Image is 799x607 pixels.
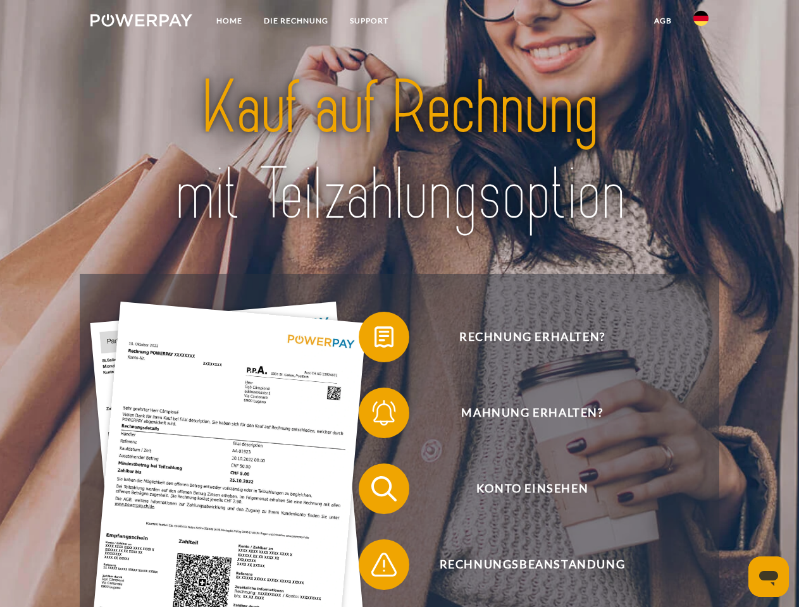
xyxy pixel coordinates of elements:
img: qb_warning.svg [368,549,400,580]
img: qb_bill.svg [368,321,400,353]
a: agb [643,9,683,32]
span: Mahnung erhalten? [377,388,687,438]
span: Konto einsehen [377,463,687,514]
button: Rechnung erhalten? [359,312,688,362]
span: Rechnung erhalten? [377,312,687,362]
button: Rechnungsbeanstandung [359,539,688,590]
a: SUPPORT [339,9,399,32]
a: Home [206,9,253,32]
img: title-powerpay_de.svg [121,61,678,242]
span: Rechnungsbeanstandung [377,539,687,590]
button: Konto einsehen [359,463,688,514]
a: DIE RECHNUNG [253,9,339,32]
iframe: Schaltfläche zum Öffnen des Messaging-Fensters [748,556,789,597]
img: de [693,11,709,26]
img: qb_search.svg [368,473,400,505]
img: logo-powerpay-white.svg [90,14,192,27]
img: qb_bell.svg [368,397,400,429]
button: Mahnung erhalten? [359,388,688,438]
